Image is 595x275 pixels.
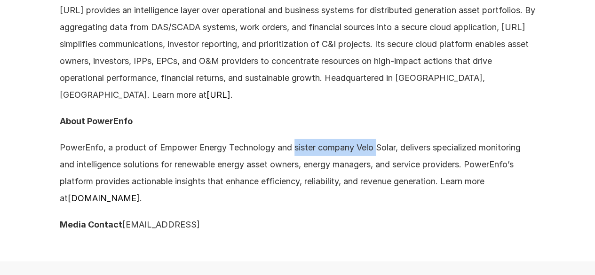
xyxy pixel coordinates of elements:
[206,90,230,100] a: [URL]
[60,220,122,229] strong: Media Contact
[60,2,536,103] p: [URL] provides an intelligence layer over operational and business systems for distributed genera...
[60,116,133,126] strong: About PowerEnfo
[68,193,140,203] a: [DOMAIN_NAME]
[60,139,536,207] p: PowerEnfo, a product of Empower Energy Technology and sister company Velo Solar, delivers special...
[60,216,536,233] p: [EMAIL_ADDRESS]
